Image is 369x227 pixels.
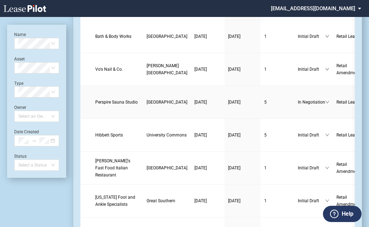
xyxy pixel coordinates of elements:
[336,161,360,175] a: Retail Amendment
[336,63,360,75] span: Retail Amendment
[228,133,240,138] span: [DATE]
[336,34,359,39] span: Retail Lease
[336,33,360,40] a: Retail Lease
[264,99,291,106] a: 5
[194,100,207,105] span: [DATE]
[14,57,25,62] label: Asset
[228,164,257,171] a: [DATE]
[147,63,187,75] span: Avery Square
[14,32,26,37] label: Name
[194,132,221,139] a: [DATE]
[95,67,123,72] span: Vo's Nail & Co.
[228,132,257,139] a: [DATE]
[32,138,36,143] span: to
[325,67,329,71] span: down
[264,198,267,203] span: 1
[95,158,130,177] span: Fazoli's Fast Food Italian Restaurant
[147,62,187,76] a: [PERSON_NAME][GEOGRAPHIC_DATA]
[147,33,187,40] a: [GEOGRAPHIC_DATA]
[228,100,240,105] span: [DATE]
[336,99,360,106] a: Retail Lease
[194,66,221,73] a: [DATE]
[147,100,187,105] span: Park West Village II
[336,133,359,138] span: Retail Lease
[323,206,362,222] button: Help
[325,100,329,104] span: down
[264,197,291,204] a: 1
[264,67,267,72] span: 1
[298,33,325,40] span: Initial Draft
[264,165,267,170] span: 1
[147,164,187,171] a: [GEOGRAPHIC_DATA]
[325,133,329,137] span: down
[147,197,187,204] a: Great Southern
[264,133,267,138] span: 5
[14,154,27,159] label: Status
[95,99,140,106] a: Perspire Sauna Studio
[95,66,140,73] a: Vo's Nail & Co.
[95,132,140,139] a: Hibbett Sports
[228,99,257,106] a: [DATE]
[228,198,240,203] span: [DATE]
[194,133,207,138] span: [DATE]
[95,34,131,39] span: Bath & Body Works
[14,105,26,110] label: Owner
[194,197,221,204] a: [DATE]
[298,66,325,73] span: Initial Draft
[298,99,325,106] span: In Negotiation
[194,33,221,40] a: [DATE]
[147,132,187,139] a: University Commons
[325,34,329,39] span: down
[342,209,353,219] label: Help
[228,165,240,170] span: [DATE]
[336,62,360,76] a: Retail Amendment
[194,99,221,106] a: [DATE]
[264,100,267,105] span: 5
[228,197,257,204] a: [DATE]
[264,34,267,39] span: 1
[14,81,23,86] label: Type
[147,99,187,106] a: [GEOGRAPHIC_DATA]
[264,33,291,40] a: 1
[147,133,187,138] span: University Commons
[194,198,207,203] span: [DATE]
[147,34,187,39] span: Cross Creek
[325,166,329,170] span: down
[228,34,240,39] span: [DATE]
[298,164,325,171] span: Initial Draft
[95,100,138,105] span: Perspire Sauna Studio
[336,132,360,139] a: Retail Lease
[194,165,207,170] span: [DATE]
[95,133,123,138] span: Hibbett Sports
[264,164,291,171] a: 1
[228,33,257,40] a: [DATE]
[32,138,36,143] span: swap-right
[14,129,39,134] label: Date Created
[325,199,329,203] span: down
[228,67,240,72] span: [DATE]
[95,157,140,179] a: [PERSON_NAME]'s Fast Food Italian Restaurant
[95,194,140,208] a: [US_STATE] Foot and Ankle Specialists
[336,100,359,105] span: Retail Lease
[264,66,291,73] a: 1
[95,195,135,207] span: Ohio Foot and Ankle Specialists
[336,194,360,208] a: Retail Amendment
[194,34,207,39] span: [DATE]
[147,165,187,170] span: WestPointe Plaza
[95,33,140,40] a: Bath & Body Works
[298,132,325,139] span: Initial Draft
[298,197,325,204] span: Initial Draft
[194,164,221,171] a: [DATE]
[336,162,360,174] span: Retail Amendment
[228,66,257,73] a: [DATE]
[147,198,175,203] span: Great Southern
[336,195,360,207] span: Retail Amendment
[194,67,207,72] span: [DATE]
[264,132,291,139] a: 5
